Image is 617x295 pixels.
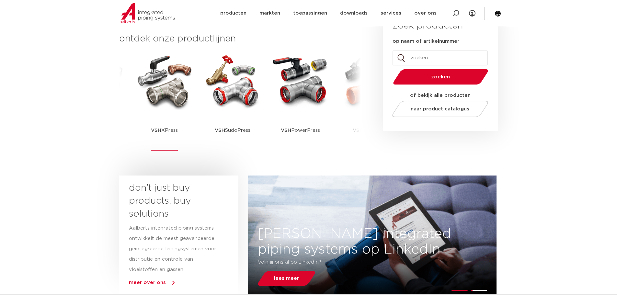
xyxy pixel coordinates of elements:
li: Page dot 1 [451,290,468,291]
span: zoeken [410,74,472,79]
a: meer over ons [129,280,166,285]
h3: [PERSON_NAME] integrated piping systems op LinkedIn [248,226,497,257]
p: Volg jij ons al op LinkedIn? [258,257,448,267]
a: VSHXPress [135,52,194,151]
strong: of bekijk alle producten [410,93,471,98]
p: Aalberts integrated piping systems ontwikkelt de meest geavanceerde geïntegreerde leidingsystemen... [129,223,217,275]
h3: ontdek onze productlijnen [119,32,361,45]
li: Page dot 2 [470,290,487,291]
span: naar product catalogus [411,107,469,111]
label: op naam of artikelnummer [393,38,459,45]
a: naar product catalogus [390,101,490,117]
button: zoeken [390,69,491,85]
p: PowerPress [281,110,320,151]
p: Shurjoint [353,110,384,151]
a: VSHShurjoint [339,52,398,151]
a: VSHSudoPress [203,52,262,151]
p: XPress [151,110,178,151]
strong: VSH [353,128,363,133]
a: VSHPowerPress [271,52,330,151]
span: lees meer [274,276,299,281]
input: zoeken [393,51,488,65]
strong: VSH [281,128,291,133]
strong: VSH [215,128,225,133]
a: lees meer [256,271,317,286]
strong: VSH [151,128,161,133]
p: SudoPress [215,110,250,151]
h3: don’t just buy products, buy solutions [129,182,217,221]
